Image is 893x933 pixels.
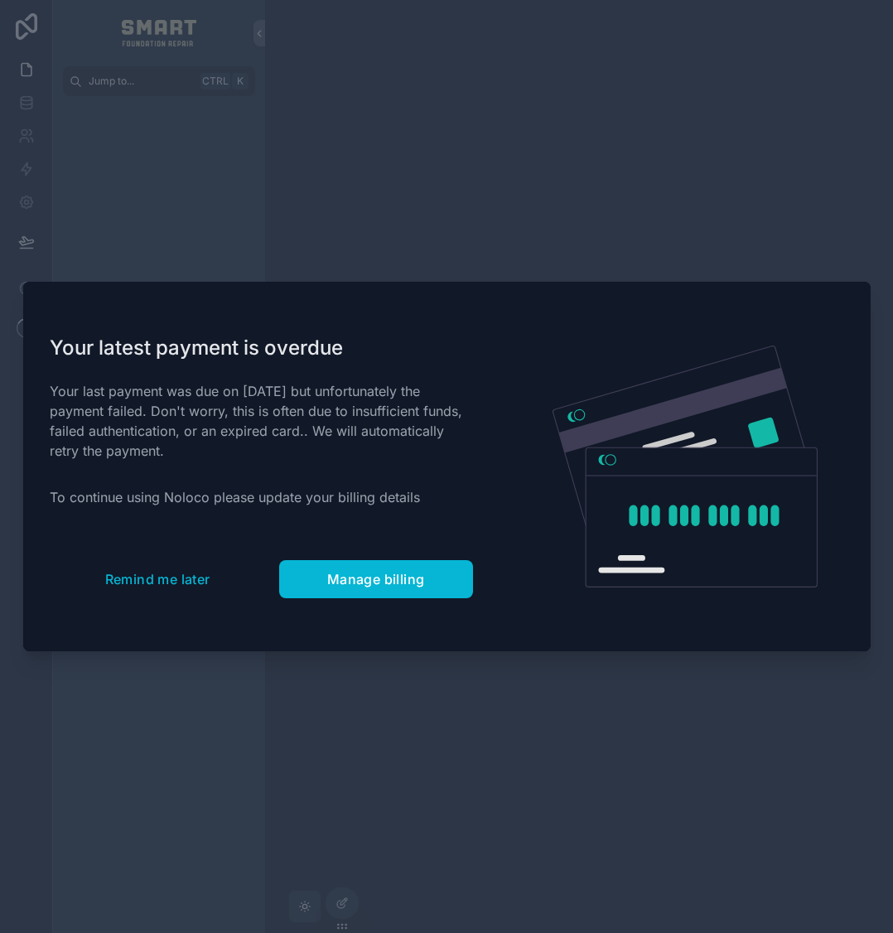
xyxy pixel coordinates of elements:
[327,571,425,587] span: Manage billing
[50,487,473,507] p: To continue using Noloco please update your billing details
[50,381,473,461] p: Your last payment was due on [DATE] but unfortunately the payment failed. Don't worry, this is of...
[553,346,818,587] img: Credit card illustration
[279,560,473,598] button: Manage billing
[105,571,210,587] span: Remind me later
[50,560,266,598] button: Remind me later
[50,335,473,361] h1: Your latest payment is overdue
